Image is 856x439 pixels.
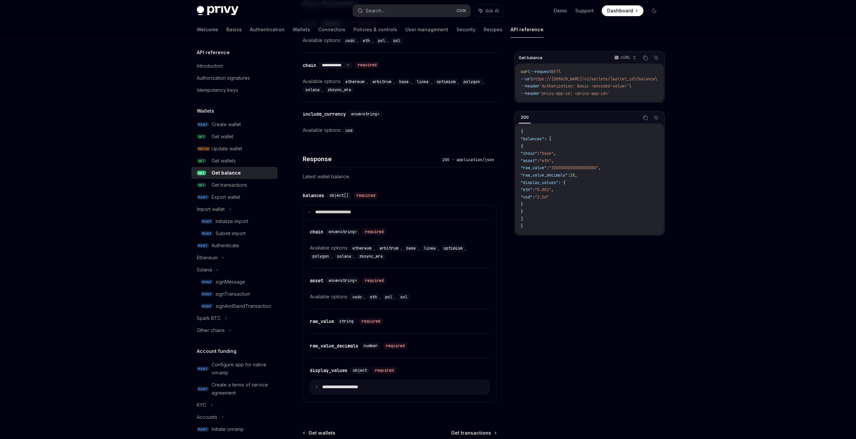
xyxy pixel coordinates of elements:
div: Get transactions [212,181,247,189]
div: Introduction [197,62,223,70]
code: arbitrum [377,245,401,252]
span: enum<string> [351,111,379,117]
div: Export wallet [212,193,240,201]
span: --request [530,69,551,74]
span: "balances" [521,136,544,142]
span: enum<string> [329,229,357,234]
a: API reference [511,22,544,38]
h5: Account funding [197,347,236,355]
div: Available options: [303,36,497,44]
span: POST [197,427,209,432]
div: , [343,77,370,85]
img: dark logo [197,6,238,15]
a: GETGet wallet [191,131,277,143]
div: , [310,252,334,260]
code: linea [414,78,431,85]
span: string [339,319,353,324]
span: : { [558,180,565,185]
div: Spark BTC [197,314,221,322]
h5: API reference [197,48,230,57]
code: base [404,245,418,252]
div: Available options: [310,244,490,260]
a: Get transactions [451,430,496,436]
a: Idempotency keys [191,84,277,96]
span: \ [629,83,631,89]
code: ethereum [343,78,367,85]
button: cURL [610,52,639,64]
span: { [521,129,523,134]
div: chain [303,62,316,69]
div: Update wallet [212,145,242,153]
span: POST [201,280,213,285]
div: Create wallet [212,120,241,129]
code: usdc [343,37,358,44]
div: Available options: [303,77,497,94]
h4: Response [303,154,440,163]
a: Welcome [197,22,218,38]
div: Initiate onramp [212,425,244,433]
code: base [397,78,411,85]
div: 200 [519,113,531,121]
span: "1000000000000000000" [549,165,598,171]
a: Support [575,7,594,14]
div: , [343,36,360,44]
span: "eth" [539,158,551,163]
span: Ask AI [485,7,499,14]
code: pol [382,294,395,300]
button: Toggle dark mode [649,5,660,16]
div: asset [310,277,323,284]
span: "asset" [521,158,537,163]
span: enum<string> [329,278,357,283]
span: : [537,158,539,163]
button: Copy the contents from the code block [641,53,650,62]
div: required [359,318,383,325]
div: display_values [310,367,347,374]
span: } [521,209,523,214]
span: PATCH [197,146,210,151]
span: GET [197,183,206,188]
div: Authorization signatures [197,74,250,82]
code: sol [390,37,403,44]
span: POST [201,231,213,236]
p: cURL [620,55,631,60]
span: POST [197,243,209,248]
div: required [354,192,378,199]
div: , [360,36,375,44]
div: balances [303,192,324,199]
div: required [383,342,407,349]
span: ] [521,216,523,222]
a: Demo [554,7,567,14]
span: Get transactions [451,430,491,436]
a: Dashboard [602,5,643,16]
div: Ethereum [197,254,218,262]
div: , [370,77,397,85]
div: chain [310,228,323,235]
span: GET [197,158,206,163]
div: Available options: [310,293,490,301]
div: Create a terms of service agreement [212,381,273,397]
code: solana [334,253,354,260]
span: 18 [570,173,575,178]
div: Initialize import [216,217,248,225]
a: Security [456,22,476,38]
span: : [ [544,136,551,142]
div: , [434,77,461,85]
div: Import wallet [197,205,225,213]
div: Get wallet [212,133,233,141]
code: zksync_era [325,86,354,93]
span: Dashboard [607,7,633,14]
p: Latest wallet balance. [303,173,497,181]
div: , [461,77,485,85]
span: GET [551,69,558,74]
span: GET [197,171,206,176]
div: Get balance [212,169,241,177]
a: PATCHUpdate wallet [191,143,277,155]
span: : [568,173,570,178]
div: Idempotency keys [197,86,238,94]
div: , [441,244,468,252]
a: Introduction [191,60,277,72]
div: required [362,277,386,284]
span: "raw_value" [521,165,547,171]
code: solana [303,86,322,93]
div: required [372,367,397,374]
